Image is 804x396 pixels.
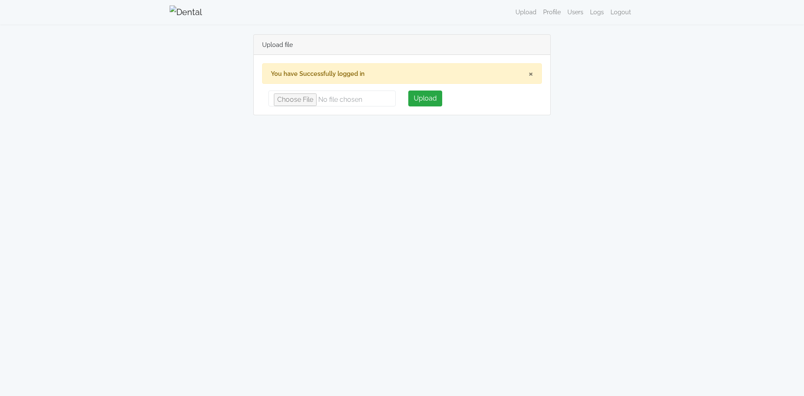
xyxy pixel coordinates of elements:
[540,4,564,20] a: Profile
[607,4,634,20] a: Logout
[254,35,550,55] div: Upload file
[512,4,540,20] a: Upload
[408,91,442,106] button: Upload
[271,70,365,77] strong: You have Successfully logged in
[170,5,202,19] img: Dental Whale Logo
[587,4,607,20] a: Logs
[528,69,533,79] button: ×
[564,4,587,20] a: Users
